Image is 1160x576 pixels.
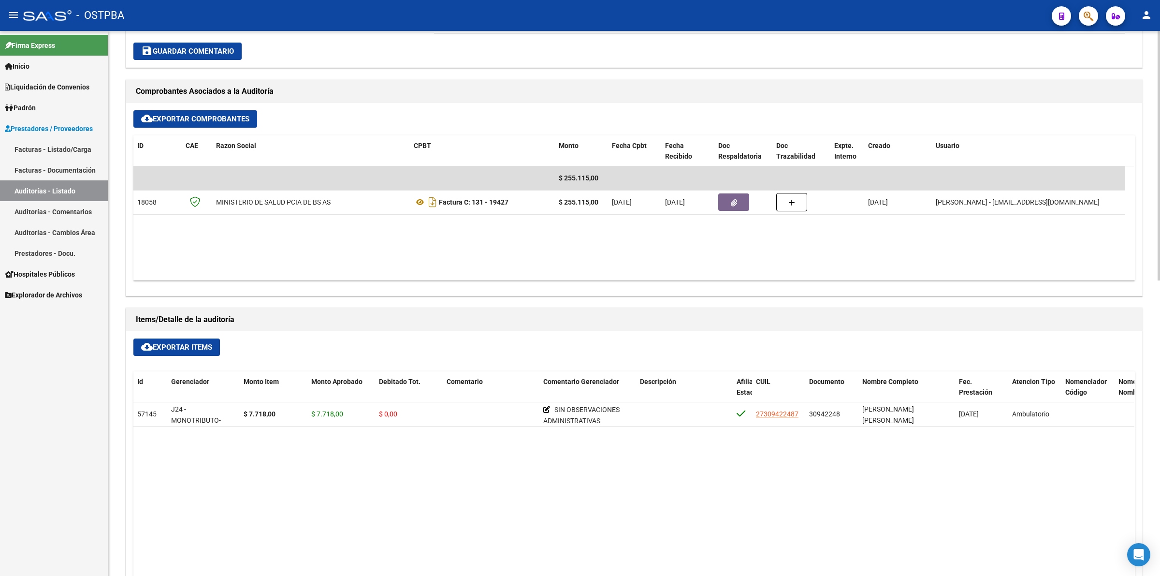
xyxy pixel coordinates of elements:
[1141,9,1152,21] mat-icon: person
[379,410,397,418] span: $ 0,00
[182,135,212,167] datatable-header-cell: CAE
[612,198,632,206] span: [DATE]
[5,61,29,72] span: Inicio
[171,378,209,385] span: Gerenciador
[141,47,234,56] span: Guardar Comentario
[539,371,636,414] datatable-header-cell: Comentario Gerenciador
[559,174,598,182] span: $ 255.115,00
[216,197,331,208] div: MINISTERIO DE SALUD PCIA DE BS AS
[752,371,805,414] datatable-header-cell: CUIL
[932,135,1125,167] datatable-header-cell: Usuario
[1061,371,1115,414] datatable-header-cell: Nomenclador Código
[543,406,620,425] span: SIN OBSERVACIONES ADMINISTRATIVAS
[555,135,608,167] datatable-header-cell: Monto
[244,410,275,418] strong: $ 7.718,00
[718,142,762,161] span: Doc Respaldatoria
[171,405,228,446] span: J24 - MONOTRIBUTO-IGUALDAD SALUD-PRENSA
[136,312,1132,327] h1: Items/Detalle de la auditoría
[864,135,932,167] datatable-header-cell: Creado
[141,341,153,353] mat-icon: cloud_download
[133,135,182,167] datatable-header-cell: ID
[936,198,1100,206] span: [PERSON_NAME] - [EMAIL_ADDRESS][DOMAIN_NAME]
[5,123,93,134] span: Prestadores / Proveedores
[141,113,153,124] mat-icon: cloud_download
[307,371,375,414] datatable-header-cell: Monto Aprobado
[137,410,157,418] span: 57145
[244,378,279,385] span: Monto Item
[665,142,692,161] span: Fecha Recibido
[805,371,858,414] datatable-header-cell: Documento
[133,339,220,356] button: Exportar Items
[772,135,830,167] datatable-header-cell: Doc Trazabilidad
[809,410,840,418] span: 30942248
[1127,543,1150,566] div: Open Intercom Messenger
[959,410,979,418] span: [DATE]
[137,378,143,385] span: Id
[714,135,772,167] datatable-header-cell: Doc Respaldatoria
[756,378,770,385] span: CUIL
[665,198,685,206] span: [DATE]
[240,371,307,414] datatable-header-cell: Monto Item
[5,82,89,92] span: Liquidación de Convenios
[1065,378,1107,397] span: Nomenclador Código
[439,198,508,206] strong: Factura C: 131 - 19427
[8,9,19,21] mat-icon: menu
[141,343,212,352] span: Exportar Items
[661,135,714,167] datatable-header-cell: Fecha Recibido
[559,198,598,206] strong: $ 255.115,00
[756,410,798,418] span: 27309422487
[5,103,36,113] span: Padrón
[612,142,647,149] span: Fecha Cpbt
[426,194,439,210] i: Descargar documento
[608,135,661,167] datatable-header-cell: Fecha Cpbt
[1008,371,1061,414] datatable-header-cell: Atencion Tipo
[379,378,420,385] span: Debitado Tot.
[1012,410,1049,418] span: Ambulatorio
[5,269,75,280] span: Hospitales Públicos
[834,142,856,161] span: Expte. Interno
[216,142,256,149] span: Razon Social
[1118,378,1160,397] span: Nomenclador Nombre
[640,378,676,385] span: Descripción
[133,371,167,414] datatable-header-cell: Id
[311,378,362,385] span: Monto Aprobado
[141,45,153,57] mat-icon: save
[443,371,539,414] datatable-header-cell: Comentario
[141,115,249,123] span: Exportar Comprobantes
[868,198,888,206] span: [DATE]
[809,378,844,385] span: Documento
[862,405,914,424] span: [PERSON_NAME] [PERSON_NAME]
[936,142,959,149] span: Usuario
[737,378,761,397] span: Afiliado Estado
[447,378,483,385] span: Comentario
[186,142,198,149] span: CAE
[868,142,890,149] span: Creado
[133,43,242,60] button: Guardar Comentario
[955,371,1008,414] datatable-header-cell: Fec. Prestación
[167,371,240,414] datatable-header-cell: Gerenciador
[862,378,918,385] span: Nombre Completo
[137,198,157,206] span: 18058
[212,135,410,167] datatable-header-cell: Razon Social
[410,135,555,167] datatable-header-cell: CPBT
[133,110,257,128] button: Exportar Comprobantes
[858,371,955,414] datatable-header-cell: Nombre Completo
[733,371,752,414] datatable-header-cell: Afiliado Estado
[137,142,144,149] span: ID
[76,5,124,26] span: - OSTPBA
[776,142,815,161] span: Doc Trazabilidad
[1012,378,1055,385] span: Atencion Tipo
[5,290,82,300] span: Explorador de Archivos
[636,371,733,414] datatable-header-cell: Descripción
[543,378,619,385] span: Comentario Gerenciador
[375,371,443,414] datatable-header-cell: Debitado Tot.
[830,135,864,167] datatable-header-cell: Expte. Interno
[5,40,55,51] span: Firma Express
[414,142,431,149] span: CPBT
[559,142,579,149] span: Monto
[311,410,343,418] span: $ 7.718,00
[136,84,1132,99] h1: Comprobantes Asociados a la Auditoría
[959,378,992,397] span: Fec. Prestación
